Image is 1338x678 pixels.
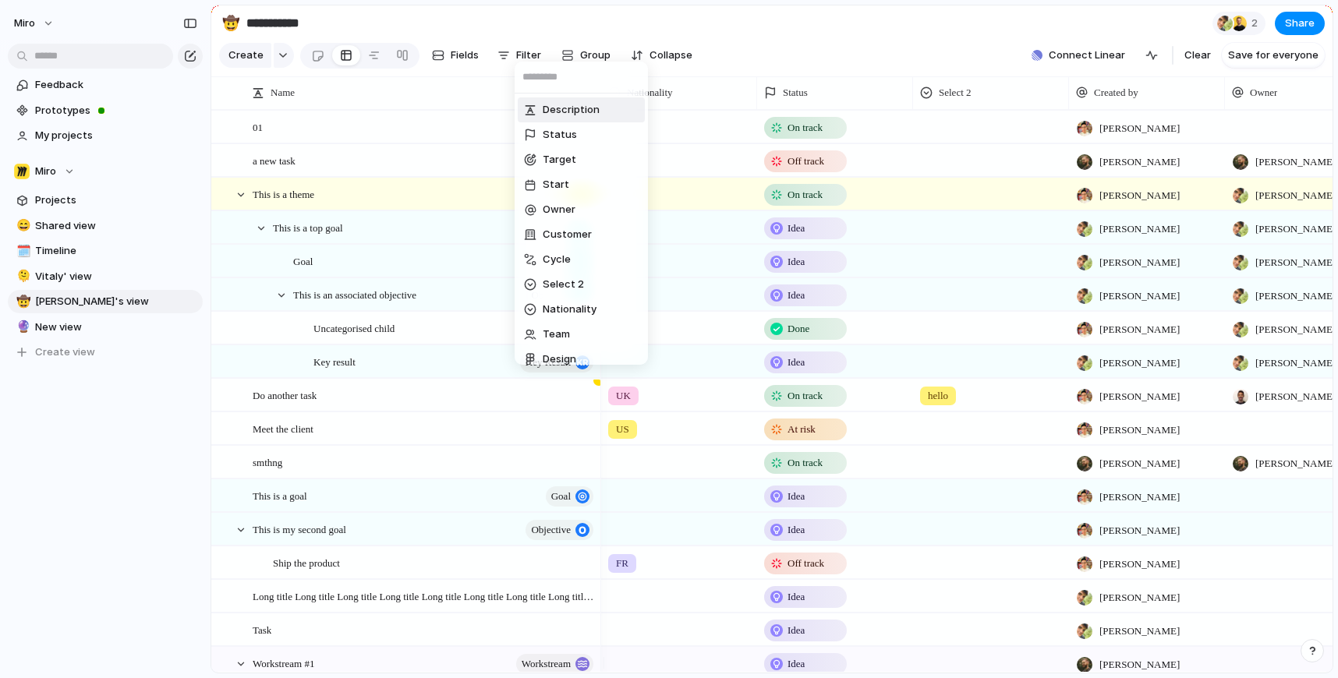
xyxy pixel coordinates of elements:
[543,327,570,342] span: Team
[543,152,576,168] span: Target
[543,252,571,267] span: Cycle
[543,202,575,217] span: Owner
[543,102,600,118] span: Description
[543,227,592,242] span: Customer
[543,277,584,292] span: Select 2
[543,177,569,192] span: Start
[543,302,596,317] span: Nationality
[543,127,577,143] span: Status
[543,351,576,367] span: Design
